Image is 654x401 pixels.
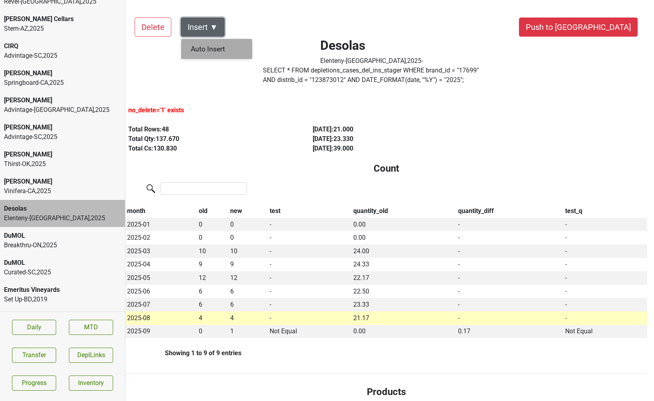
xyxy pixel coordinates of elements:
td: 9 [228,258,268,272]
td: 2025-06 [125,285,197,298]
div: Total Qty: 137.670 [128,134,294,144]
td: 6 [228,298,268,311]
h4: Products [131,386,641,398]
h2: Desolas [320,38,423,53]
button: Push to [GEOGRAPHIC_DATA] [519,18,638,37]
td: 10 [197,245,228,258]
td: - [564,285,647,298]
th: test_q: activate to sort column ascending [564,204,647,218]
td: - [564,258,647,272]
td: 2025-08 [125,311,197,325]
div: Elenteny-[GEOGRAPHIC_DATA] , 2025 - [320,56,423,66]
td: 0 [197,325,228,338]
div: Breakthru-ON , 2025 [4,241,121,250]
div: Advintage-SC , 2025 [4,132,121,142]
div: Showing 1 to 9 of 9 entries [125,349,241,357]
td: - [564,271,647,285]
td: 4 [197,311,228,325]
a: Inventory [69,376,113,391]
td: 4 [228,311,268,325]
td: - [564,218,647,231]
td: Not Equal [564,325,647,338]
td: - [268,271,351,285]
td: 12 [228,271,268,285]
div: Emeritus Vineyards [4,285,121,295]
button: Delete [135,18,171,37]
div: [PERSON_NAME] [4,177,121,186]
h4: Count [131,163,641,174]
div: Thirst-OK , 2025 [4,159,121,169]
td: 22.17 [351,271,456,285]
th: month: activate to sort column descending [125,204,197,218]
div: DuMOL [4,258,121,268]
div: [DATE] : 23.330 [313,134,479,144]
td: 2025-07 [125,298,197,311]
td: 6 [228,285,268,298]
div: [PERSON_NAME] Cellars [4,14,121,24]
td: 0 [228,218,268,231]
div: Total Cs: 130.830 [128,144,294,153]
div: [DATE] : 21.000 [313,125,479,134]
td: Not Equal [268,325,351,338]
td: - [456,311,564,325]
div: [PERSON_NAME] [4,96,121,105]
div: [DATE] : 39.000 [313,144,479,153]
button: Insert ▼ [181,18,225,37]
div: Advintage-SC , 2025 [4,51,121,61]
th: old: activate to sort column ascending [197,204,228,218]
div: Desolas [4,204,121,213]
td: 24.00 [351,245,456,258]
td: - [456,285,564,298]
th: quantity_old: activate to sort column ascending [351,204,456,218]
a: Progress [12,376,56,391]
a: Daily [12,320,56,335]
td: 0.00 [351,218,456,231]
button: DeplLinks [69,348,113,363]
div: Total Rows: 48 [128,125,294,134]
td: 22.50 [351,285,456,298]
td: - [456,271,564,285]
div: Stem-AZ , 2025 [4,24,121,33]
div: [PERSON_NAME] [4,123,121,132]
td: - [564,245,647,258]
td: 0 [228,231,268,245]
div: CIRQ [4,41,121,51]
td: 24.33 [351,258,456,272]
td: - [564,298,647,311]
td: - [456,231,564,245]
td: 0 [197,218,228,231]
td: - [564,231,647,245]
a: MTD [69,320,113,335]
td: 0.00 [351,325,456,338]
td: 2025-03 [125,245,197,258]
div: Advintage-[GEOGRAPHIC_DATA] , 2025 [4,105,121,115]
div: Springboard-CA , 2025 [4,78,121,88]
div: Auto Insert [181,39,252,59]
td: 10 [228,245,268,258]
td: 0 [197,231,228,245]
div: Elenteny-[GEOGRAPHIC_DATA] , 2025 [4,213,121,223]
td: - [456,218,564,231]
div: [PERSON_NAME] [4,150,121,159]
td: 0.00 [351,231,456,245]
div: Vinifera-CA , 2025 [4,186,121,196]
td: 6 [197,298,228,311]
td: - [268,258,351,272]
td: 2025-02 [125,231,197,245]
td: - [268,218,351,231]
td: - [268,245,351,258]
th: test: activate to sort column ascending [268,204,351,218]
td: - [456,258,564,272]
td: - [268,285,351,298]
td: 2025-01 [125,218,197,231]
td: 2025-05 [125,271,197,285]
th: new: activate to sort column ascending [228,204,268,218]
div: Set Up-BD , 2019 [4,295,121,304]
td: 21.17 [351,311,456,325]
div: Curated-SC , 2025 [4,268,121,277]
button: Transfer [12,348,56,363]
td: - [268,298,351,311]
td: 9 [197,258,228,272]
td: 1 [228,325,268,338]
td: 23.33 [351,298,456,311]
